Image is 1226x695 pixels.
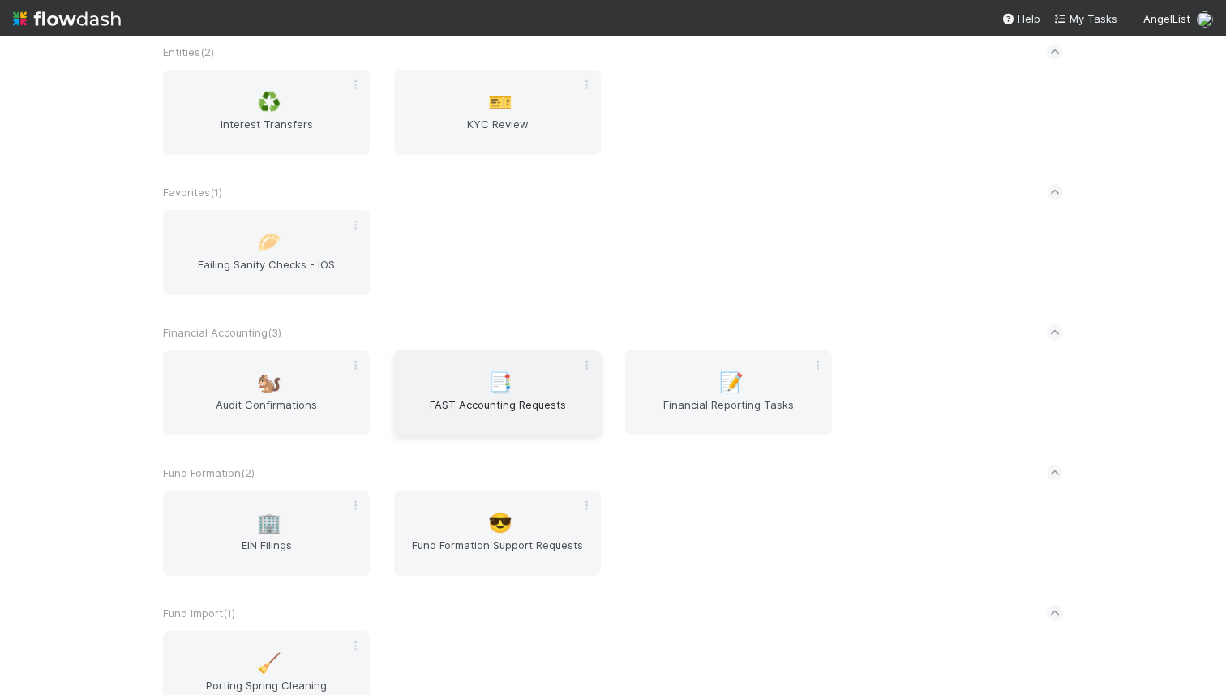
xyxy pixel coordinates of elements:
[257,232,281,253] span: 🥟
[1053,11,1117,27] a: My Tasks
[625,350,832,435] a: 📝Financial Reporting Tasks
[1053,12,1117,25] span: My Tasks
[632,397,825,429] span: Financial Reporting Tasks
[163,70,370,155] a: ♻️Interest Transfers
[257,513,281,534] span: 🏢
[169,397,363,429] span: Audit Confirmations
[163,350,370,435] a: 🐿️Audit Confirmations
[169,537,363,569] span: EIN Filings
[169,256,363,289] span: Failing Sanity Checks - IOS
[488,92,512,113] span: 🎫
[257,92,281,113] span: ♻️
[257,653,281,674] span: 🧹
[394,70,601,155] a: 🎫KYC Review
[1197,11,1213,28] img: avatar_d2b43477-63dc-4e62-be5b-6fdd450c05a1.png
[394,350,601,435] a: 📑FAST Accounting Requests
[163,607,235,620] span: Fund Import ( 1 )
[401,537,594,569] span: Fund Formation Support Requests
[163,186,222,199] span: Favorites ( 1 )
[163,491,370,576] a: 🏢EIN Filings
[1001,11,1040,27] div: Help
[719,372,744,393] span: 📝
[163,45,214,58] span: Entities ( 2 )
[257,372,281,393] span: 🐿️
[488,372,512,393] span: 📑
[401,397,594,429] span: FAST Accounting Requests
[488,513,512,534] span: 😎
[394,491,601,576] a: 😎Fund Formation Support Requests
[169,116,363,148] span: Interest Transfers
[163,466,255,479] span: Fund Formation ( 2 )
[163,326,281,339] span: Financial Accounting ( 3 )
[163,210,370,295] a: 🥟Failing Sanity Checks - IOS
[13,5,121,32] img: logo-inverted-e16ddd16eac7371096b0.svg
[1143,12,1190,25] span: AngelList
[401,116,594,148] span: KYC Review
